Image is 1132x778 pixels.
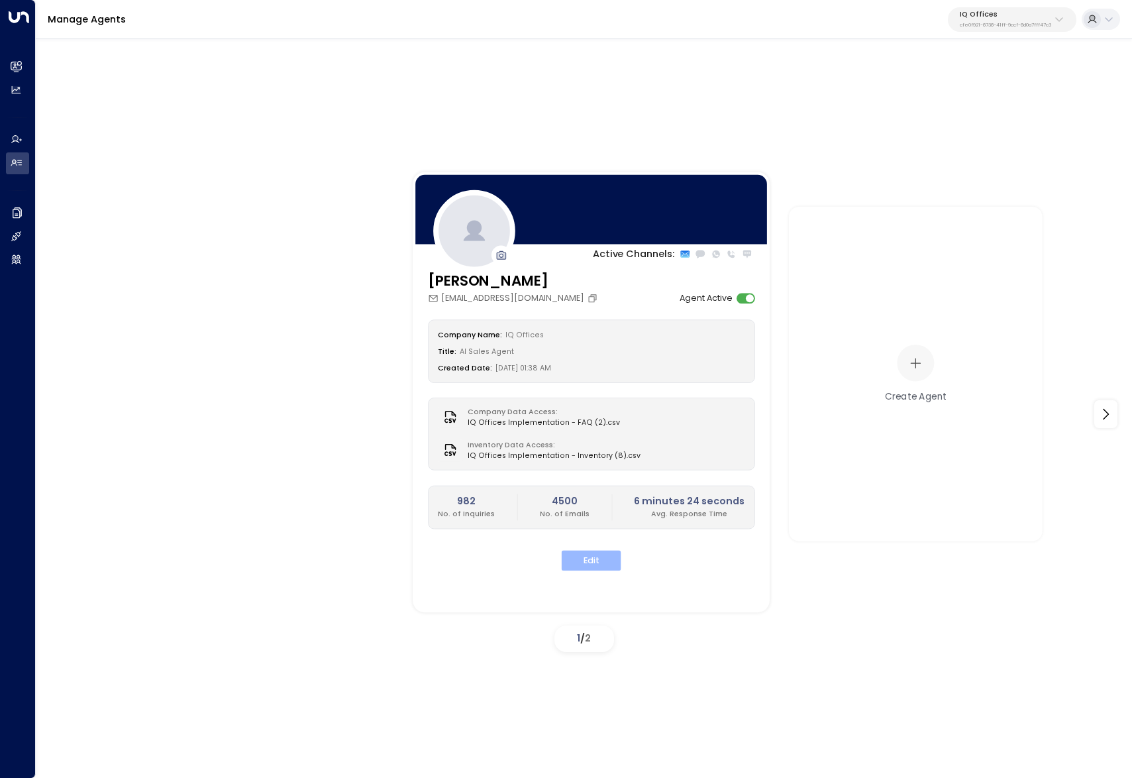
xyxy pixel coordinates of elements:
p: IQ Offices [960,11,1051,19]
p: Active Channels: [593,247,675,262]
p: No. of Emails [540,508,590,519]
div: [EMAIL_ADDRESS][DOMAIN_NAME] [428,292,601,305]
h2: 4500 [540,494,590,509]
p: No. of Inquiries [438,508,495,519]
h2: 982 [438,494,495,509]
h3: [PERSON_NAME] [428,271,601,292]
label: Company Data Access: [468,407,613,417]
p: cfe0f921-6736-41ff-9ccf-6d0a7fff47c3 [960,23,1051,28]
div: / [554,626,614,652]
span: IQ Offices Implementation - Inventory (8).csv [468,451,640,461]
span: 2 [585,632,591,645]
label: Created Date: [438,363,492,373]
label: Title: [438,347,456,357]
button: Edit [562,550,621,571]
button: IQ Officescfe0f921-6736-41ff-9ccf-6d0a7fff47c3 [948,7,1076,32]
label: Agent Active [680,292,733,305]
p: Avg. Response Time [634,508,745,519]
span: AI Sales Agent [460,347,514,357]
label: Inventory Data Access: [468,440,634,451]
span: IQ Offices [505,330,544,340]
a: Manage Agents [48,13,126,26]
button: Copy [587,293,600,304]
span: IQ Offices Implementation - FAQ (2).csv [468,417,619,428]
div: Create Agent [884,390,947,404]
span: [DATE] 01:38 AM [495,363,551,373]
span: 1 [577,632,580,645]
label: Company Name: [438,330,502,340]
h2: 6 minutes 24 seconds [634,494,745,509]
